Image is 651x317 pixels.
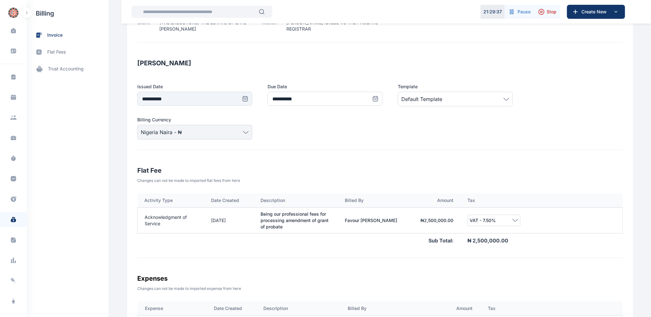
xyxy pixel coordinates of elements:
[468,237,616,244] p: ₦ 2,500,000.00
[138,193,204,207] th: Activity Type
[470,217,496,224] span: VAT - 7.50%
[254,193,338,207] th: Description
[425,301,481,316] th: Amount
[137,58,623,68] h3: [PERSON_NAME]
[137,19,150,32] p: Client:
[48,66,84,72] span: trust accounting
[204,193,254,207] th: Date Created
[47,32,63,39] span: invoice
[138,301,207,316] th: Expense
[286,19,382,32] p: [PERSON_NAME] IDIGBE VS THE PROBATE REGISTRAR
[141,128,182,136] span: Nigeria Naira - ₦
[518,9,531,15] span: Pause
[204,207,254,233] td: [DATE]
[461,193,527,207] th: Tax
[27,44,109,61] a: flat fees
[505,5,534,19] button: Pause
[401,95,442,103] span: Default Template
[338,207,405,233] td: Favour [PERSON_NAME]
[483,9,502,15] p: 21 : 29 : 37
[137,117,171,123] span: Billing Currency
[567,5,625,19] button: Create New
[338,193,405,207] th: Billed By
[27,61,109,77] a: trust accounting
[138,207,204,233] td: Acknowledgment of Service
[398,83,418,90] span: Template
[47,49,66,55] span: flat fees
[405,193,461,207] th: Amount
[429,237,454,244] p: Sub Total:
[27,27,109,44] a: invoice
[268,83,382,90] label: Due Date
[137,178,623,183] p: Changes can not be made to imported flat fees from here
[405,207,461,233] td: ₦ 2,500,000.00
[137,286,623,291] p: Changes can not be made to imported expense from here
[481,301,547,316] th: Tax
[262,19,277,32] p: Matter:
[159,19,262,32] p: (THE EXECUTORS) THE ESTATE OF LATE [PERSON_NAME]
[137,83,252,90] label: Issued Date
[256,301,340,316] th: Description
[207,301,256,316] th: Date Created
[579,9,612,15] span: Create New
[137,165,623,176] h3: Flat Fee
[254,207,338,233] td: Being our professional fees for processing amendment of grant of probate
[534,5,560,19] button: Stop
[137,273,623,284] h3: Expenses
[547,9,556,15] span: Stop
[340,301,425,316] th: Billed By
